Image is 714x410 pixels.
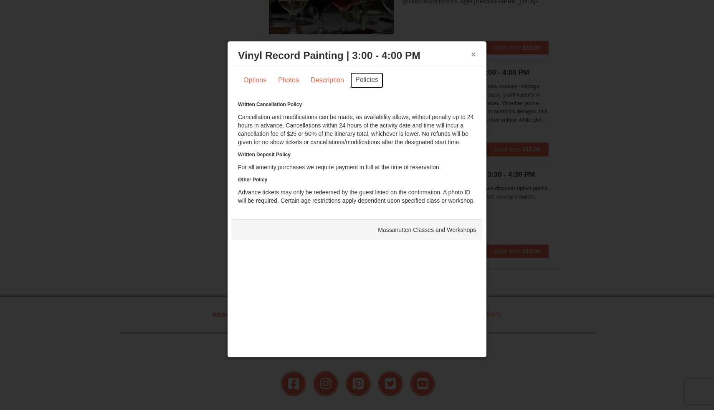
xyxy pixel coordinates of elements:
[238,49,476,62] h3: Vinyl Record Painting | 3:00 - 4:00 PM
[232,219,482,240] div: Massanutten Classes and Workshops
[305,72,349,88] a: Description
[238,100,476,205] div: Cancellation and modifications can be made, as availability allows, without penalty up to 24 hour...
[238,72,272,88] a: Options
[238,176,476,184] h6: Other Policy
[471,50,476,59] button: ×
[350,72,383,88] a: Policies
[238,100,476,109] h6: Written Cancellation Policy
[238,150,476,159] h6: Written Deposit Policy
[273,72,304,88] a: Photos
